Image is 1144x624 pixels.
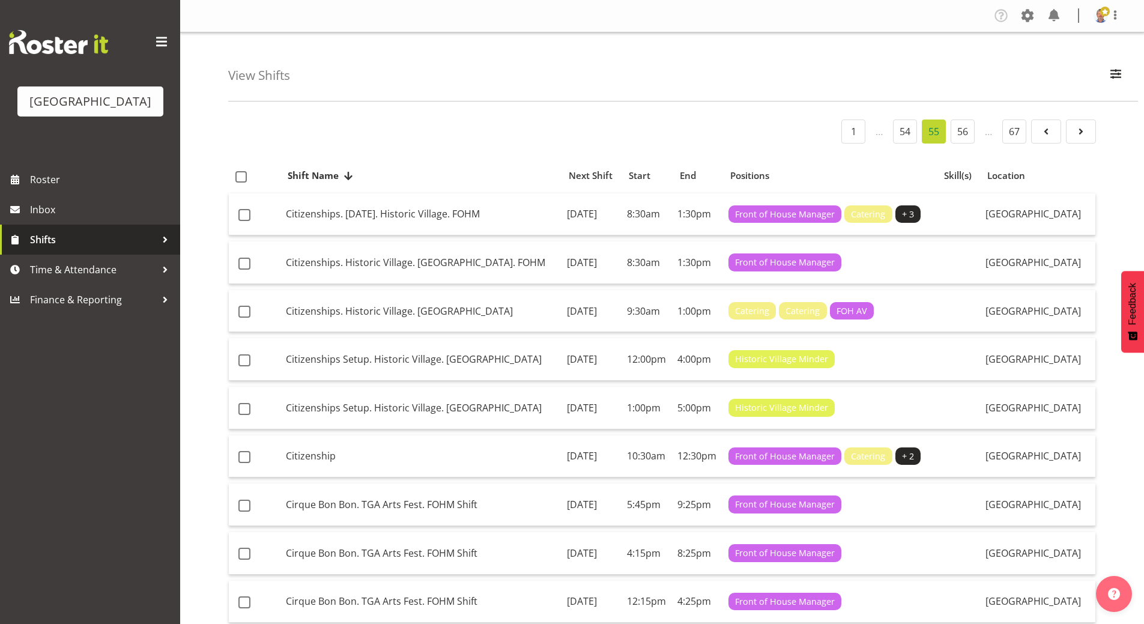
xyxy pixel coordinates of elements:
[730,169,769,183] span: Positions
[622,193,673,236] td: 8:30am
[1108,588,1120,600] img: help-xxl-2.png
[562,581,622,623] td: [DATE]
[735,353,828,366] span: Historic Village Minder
[673,387,724,429] td: 5:00pm
[281,483,562,526] td: Cirque Bon Bon. TGA Arts Fest. FOHM Shift
[622,387,673,429] td: 1:00pm
[735,547,835,560] span: Front of House Manager
[281,290,562,333] td: Citizenships. Historic Village. [GEOGRAPHIC_DATA]
[569,169,613,183] span: Next Shift
[629,169,650,183] span: Start
[985,449,1081,462] span: [GEOGRAPHIC_DATA]
[562,193,622,236] td: [DATE]
[944,169,972,183] span: Skill(s)
[851,450,885,463] span: Catering
[893,120,917,144] a: 54
[735,595,835,608] span: Front of House Manager
[837,304,867,318] span: FOH AV
[673,435,724,478] td: 12:30pm
[735,208,835,221] span: Front of House Manager
[622,581,673,623] td: 12:15pm
[281,435,562,478] td: Citizenship
[735,304,769,318] span: Catering
[288,169,339,183] span: Shift Name
[281,581,562,623] td: Cirque Bon Bon. TGA Arts Fest. FOHM Shift
[562,290,622,333] td: [DATE]
[1094,8,1108,23] img: cian-ocinnseala53500ffac99bba29ecca3b151d0be656.png
[673,193,724,236] td: 1:30pm
[622,435,673,478] td: 10:30am
[281,241,562,284] td: Citizenships. Historic Village. [GEOGRAPHIC_DATA]. FOHM
[228,68,290,82] h4: View Shifts
[562,483,622,526] td: [DATE]
[985,207,1081,220] span: [GEOGRAPHIC_DATA]
[30,201,174,219] span: Inbox
[9,30,108,54] img: Rosterit website logo
[902,208,914,221] span: + 3
[622,290,673,333] td: 9:30am
[735,498,835,511] span: Front of House Manager
[281,532,562,575] td: Cirque Bon Bon. TGA Arts Fest. FOHM Shift
[562,387,622,429] td: [DATE]
[841,120,865,144] a: 1
[1103,62,1128,89] button: Filter Employees
[562,532,622,575] td: [DATE]
[680,169,696,183] span: End
[902,450,914,463] span: + 2
[985,353,1081,366] span: [GEOGRAPHIC_DATA]
[30,231,156,249] span: Shifts
[673,532,724,575] td: 8:25pm
[987,169,1025,183] span: Location
[851,208,885,221] span: Catering
[985,401,1081,414] span: [GEOGRAPHIC_DATA]
[281,387,562,429] td: Citizenships Setup. Historic Village. [GEOGRAPHIC_DATA]
[1002,120,1026,144] a: 67
[30,171,174,189] span: Roster
[622,532,673,575] td: 4:15pm
[735,256,835,269] span: Front of House Manager
[735,450,835,463] span: Front of House Manager
[281,338,562,381] td: Citizenships Setup. Historic Village. [GEOGRAPHIC_DATA]
[30,291,156,309] span: Finance & Reporting
[1121,271,1144,353] button: Feedback - Show survey
[985,595,1081,608] span: [GEOGRAPHIC_DATA]
[985,256,1081,269] span: [GEOGRAPHIC_DATA]
[735,401,828,414] span: Historic Village Minder
[673,338,724,381] td: 4:00pm
[951,120,975,144] a: 56
[985,547,1081,560] span: [GEOGRAPHIC_DATA]
[1127,283,1138,325] span: Feedback
[985,498,1081,511] span: [GEOGRAPHIC_DATA]
[281,193,562,236] td: Citizenships. [DATE]. Historic Village. FOHM
[622,483,673,526] td: 5:45pm
[673,581,724,623] td: 4:25pm
[29,92,151,111] div: [GEOGRAPHIC_DATA]
[622,338,673,381] td: 12:00pm
[673,241,724,284] td: 1:30pm
[673,483,724,526] td: 9:25pm
[562,435,622,478] td: [DATE]
[985,304,1081,318] span: [GEOGRAPHIC_DATA]
[673,290,724,333] td: 1:00pm
[562,338,622,381] td: [DATE]
[30,261,156,279] span: Time & Attendance
[622,241,673,284] td: 8:30am
[785,304,820,318] span: Catering
[562,241,622,284] td: [DATE]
